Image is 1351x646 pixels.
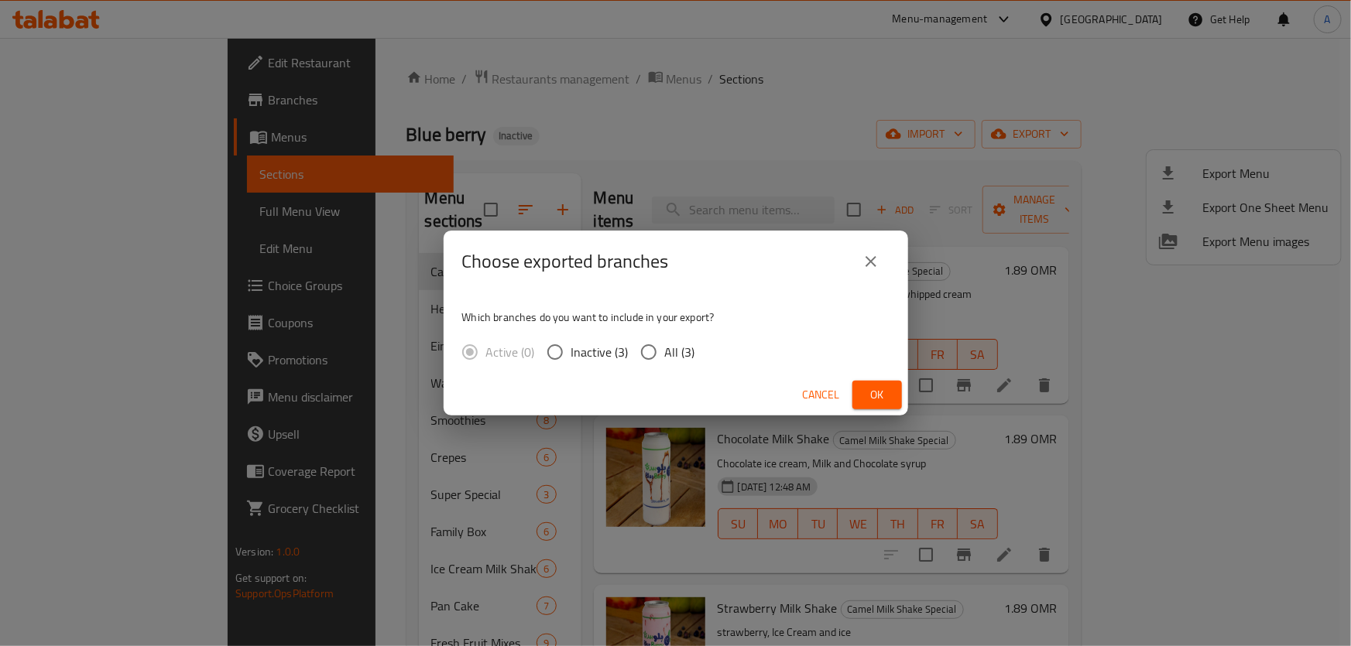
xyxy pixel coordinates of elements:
[462,309,890,325] p: Which branches do you want to include in your export?
[865,385,890,405] span: Ok
[852,381,902,409] button: Ok
[462,249,669,274] h2: Choose exported branches
[571,343,629,361] span: Inactive (3)
[486,343,535,361] span: Active (0)
[852,243,890,280] button: close
[797,381,846,409] button: Cancel
[803,385,840,405] span: Cancel
[665,343,695,361] span: All (3)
